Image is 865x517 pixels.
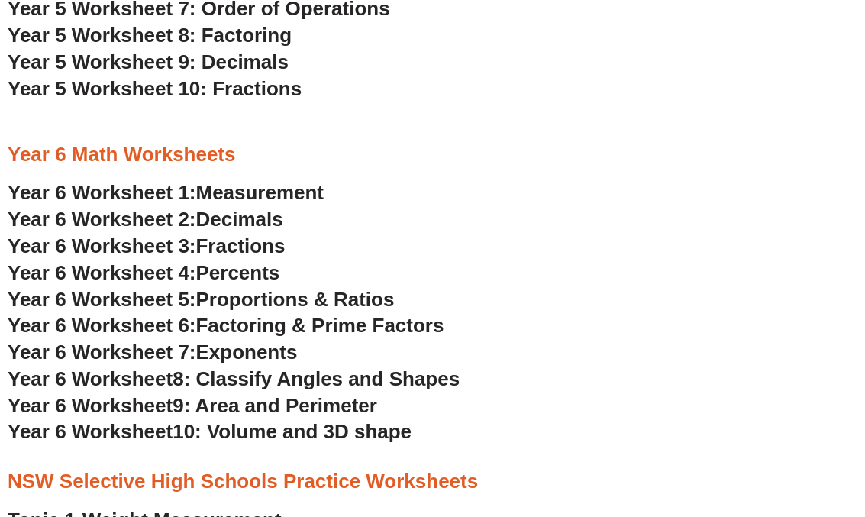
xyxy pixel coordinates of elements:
[8,261,196,284] span: Year 6 Worksheet 4:
[8,341,297,364] a: Year 6 Worksheet 7:Exponents
[8,314,196,337] span: Year 6 Worksheet 6:
[196,288,395,311] span: Proportions & Ratios
[8,469,857,495] h3: NSW Selective High Schools Practice Worksheets
[8,420,173,443] span: Year 6 Worksheet
[196,314,444,337] span: Factoring & Prime Factors
[8,394,173,417] span: Year 6 Worksheet
[8,394,377,417] a: Year 6 Worksheet9: Area and Perimeter
[8,208,196,231] span: Year 6 Worksheet 2:
[8,288,196,311] span: Year 6 Worksheet 5:
[8,367,460,390] a: Year 6 Worksheet8: Classify Angles and Shapes
[8,181,196,204] span: Year 6 Worksheet 1:
[8,314,444,337] a: Year 6 Worksheet 6:Factoring & Prime Factors
[8,261,279,284] a: Year 6 Worksheet 4:Percents
[8,77,302,100] a: Year 5 Worksheet 10: Fractions
[8,208,283,231] a: Year 6 Worksheet 2:Decimals
[8,367,173,390] span: Year 6 Worksheet
[196,208,283,231] span: Decimals
[196,261,280,284] span: Percents
[173,420,412,443] span: 10: Volume and 3D shape
[196,181,324,204] span: Measurement
[8,288,394,311] a: Year 6 Worksheet 5:Proportions & Ratios
[196,341,298,364] span: Exponents
[173,367,460,390] span: 8: Classify Angles and Shapes
[603,344,865,517] iframe: Chat Widget
[8,50,289,73] a: Year 5 Worksheet 9: Decimals
[196,234,286,257] span: Fractions
[173,394,377,417] span: 9: Area and Perimeter
[8,181,324,204] a: Year 6 Worksheet 1:Measurement
[8,234,285,257] a: Year 6 Worksheet 3:Fractions
[8,341,196,364] span: Year 6 Worksheet 7:
[8,24,292,47] a: Year 5 Worksheet 8: Factoring
[8,420,412,443] a: Year 6 Worksheet10: Volume and 3D shape
[8,142,857,168] h3: Year 6 Math Worksheets
[8,234,196,257] span: Year 6 Worksheet 3:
